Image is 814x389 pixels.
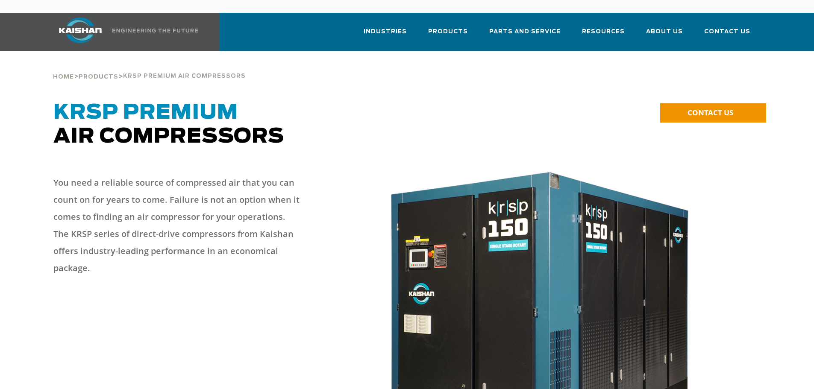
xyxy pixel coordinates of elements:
span: KRSP Premium [53,102,238,123]
span: Parts and Service [489,27,561,37]
span: Contact Us [704,27,750,37]
span: Products [79,74,118,80]
div: > > [53,51,246,84]
span: Industries [364,27,407,37]
a: About Us [646,20,683,50]
img: kaishan logo [48,18,112,43]
span: About Us [646,27,683,37]
span: Air Compressors [53,102,284,147]
a: Resources [582,20,625,50]
a: CONTACT US [660,103,766,123]
span: krsp premium air compressors [123,73,246,79]
span: Resources [582,27,625,37]
a: Products [79,73,118,80]
a: Home [53,73,74,80]
span: CONTACT US [688,108,733,117]
img: Engineering the future [112,29,198,32]
a: Contact Us [704,20,750,50]
span: Products [428,27,468,37]
a: Kaishan USA [48,13,200,51]
a: Products [428,20,468,50]
a: Parts and Service [489,20,561,50]
p: You need a reliable source of compressed air that you can count on for years to come. Failure is ... [53,174,301,277]
a: Industries [364,20,407,50]
span: Home [53,74,74,80]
